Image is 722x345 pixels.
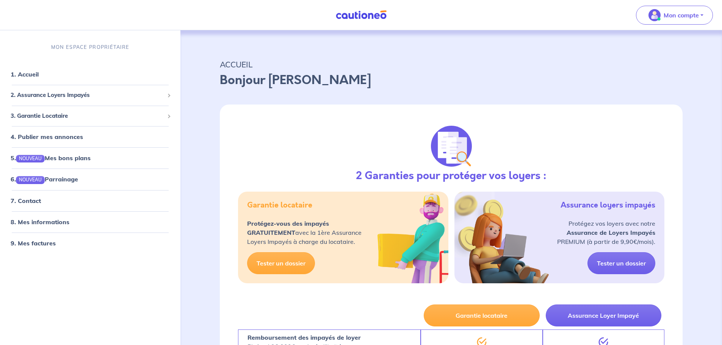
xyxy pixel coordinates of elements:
[247,252,315,274] a: Tester un dossier
[546,304,661,326] button: Assurance Loyer Impayé
[3,236,177,251] div: 9. Mes factures
[3,129,177,144] div: 4. Publier mes annonces
[3,109,177,123] div: 3. Garantie Locataire
[3,88,177,103] div: 2. Assurance Loyers Impayés
[220,58,683,71] p: ACCUEIL
[3,214,177,229] div: 8. Mes informations
[11,154,91,162] a: 5.NOUVEAUMes bons plans
[431,126,472,167] img: justif-loupe
[3,67,177,82] div: 1. Accueil
[11,70,39,78] a: 1. Accueil
[557,219,655,246] p: Protégez vos loyers avec notre PREMIUM (à partir de 9,90€/mois).
[356,170,547,183] h3: 2 Garanties pour protéger vos loyers :
[247,201,312,210] h5: Garantie locataire
[11,133,83,140] a: 4. Publier mes annonces
[3,150,177,165] div: 5.NOUVEAUMes bons plans
[333,10,390,20] img: Cautioneo
[11,197,41,205] a: 7. Contact
[636,6,713,25] button: illu_account_valid_menu.svgMon compte
[247,334,361,341] strong: Remboursement des impayés de loyer
[11,91,164,100] span: 2. Assurance Loyers Impayés
[648,9,661,21] img: illu_account_valid_menu.svg
[247,219,362,246] p: avec la 1ère Assurance Loyers Impayés à charge du locataire.
[247,220,329,236] strong: Protégez-vous des impayés GRATUITEMENT
[11,112,164,120] span: 3. Garantie Locataire
[51,44,129,51] p: MON ESPACE PROPRIÉTAIRE
[11,218,69,226] a: 8. Mes informations
[561,201,655,210] h5: Assurance loyers impayés
[424,304,539,326] button: Garantie locataire
[3,172,177,187] div: 6.NOUVEAUParrainage
[567,229,655,236] strong: Assurance de Loyers Impayés
[3,193,177,208] div: 7. Contact
[220,71,683,89] p: Bonjour [PERSON_NAME]
[587,252,655,274] a: Tester un dossier
[11,239,56,247] a: 9. Mes factures
[11,175,78,183] a: 6.NOUVEAUParrainage
[664,11,699,20] p: Mon compte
